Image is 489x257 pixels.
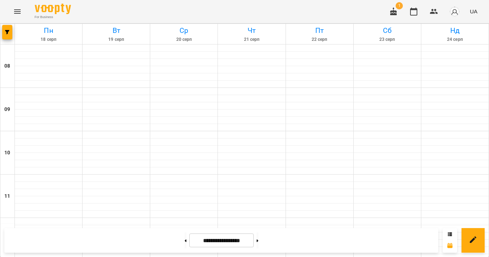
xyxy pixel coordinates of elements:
h6: 10 [4,149,10,157]
h6: 18 серп [16,36,81,43]
h6: 09 [4,106,10,113]
h6: Вт [84,25,149,36]
h6: 08 [4,62,10,70]
h6: 22 серп [287,36,352,43]
h6: 11 [4,192,10,200]
h6: 20 серп [151,36,216,43]
button: UA [467,5,480,18]
span: For Business [35,15,71,20]
h6: 23 серп [355,36,420,43]
h6: Пт [287,25,352,36]
h6: Ср [151,25,216,36]
img: Voopty Logo [35,4,71,14]
span: UA [470,8,477,15]
button: Menu [9,3,26,20]
h6: Пн [16,25,81,36]
h6: Сб [355,25,420,36]
h6: Нд [422,25,488,36]
h6: 19 серп [84,36,149,43]
h6: 21 серп [219,36,284,43]
h6: 24 серп [422,36,488,43]
span: 1 [396,2,403,9]
h6: Чт [219,25,284,36]
img: avatar_s.png [450,7,460,17]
